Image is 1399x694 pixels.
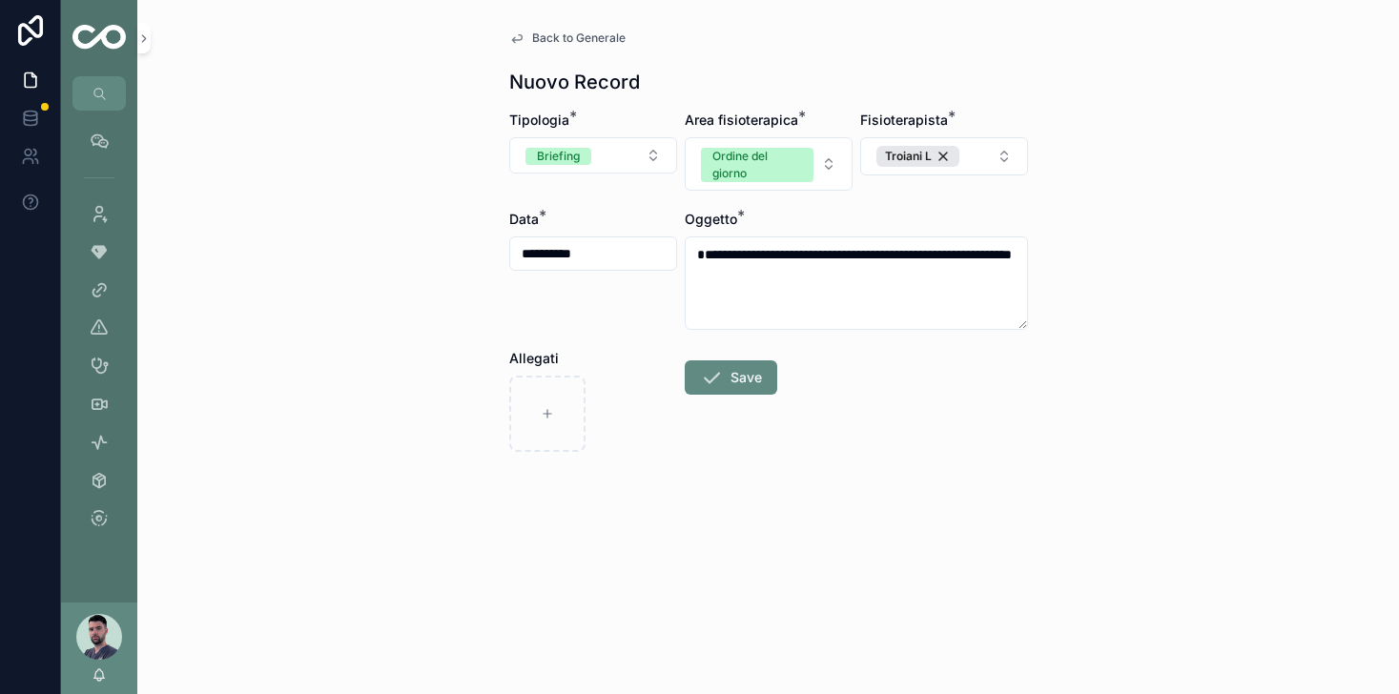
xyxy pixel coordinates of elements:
[72,25,126,52] img: App logo
[509,137,677,173] button: Select Button
[685,137,853,191] button: Select Button
[532,31,626,46] span: Back to Generale
[685,211,737,227] span: Oggetto
[537,148,580,165] div: Briefing
[885,149,932,164] span: Troiani L
[509,211,539,227] span: Data
[685,112,798,128] span: Area fisioterapica
[685,360,777,395] button: Save
[509,112,569,128] span: Tipologia
[876,146,959,167] button: Unselect 8
[61,111,137,561] div: scrollable content
[509,69,640,95] h1: Nuovo Record
[712,148,802,182] div: Ordine del giorno
[509,31,626,46] a: Back to Generale
[860,112,948,128] span: Fisioterapista
[509,350,559,366] span: Allegati
[860,137,1028,175] button: Select Button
